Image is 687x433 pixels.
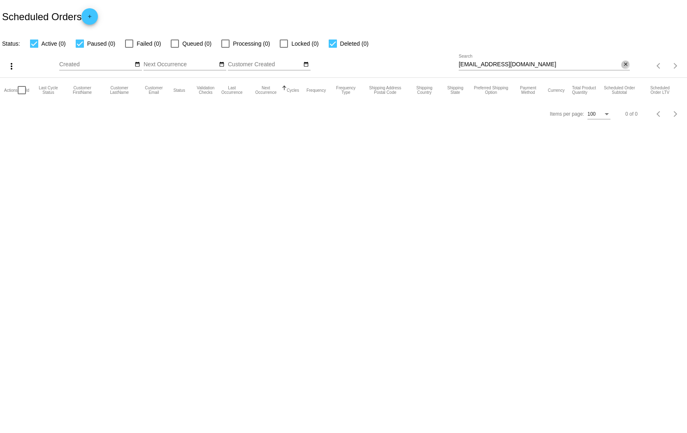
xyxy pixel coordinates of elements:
[366,86,404,95] button: Change sorting for ShippingPostcode
[142,86,166,95] button: Change sorting for CustomerEmail
[474,86,508,95] button: Change sorting for PreferredShippingOption
[219,86,245,95] button: Change sorting for LastOccurrenceUtc
[572,78,601,102] mat-header-cell: Total Product Quantity
[104,86,134,95] button: Change sorting for CustomerLastName
[587,111,596,117] span: 100
[623,61,629,68] mat-icon: close
[193,78,219,102] mat-header-cell: Validation Checks
[87,39,115,49] span: Paused (0)
[4,78,18,102] mat-header-cell: Actions
[233,39,270,49] span: Processing (0)
[333,86,358,95] button: Change sorting for FrequencyType
[228,61,302,68] input: Customer Created
[516,86,541,95] button: Change sorting for PaymentMethod.Type
[587,112,610,117] mat-select: Items per page:
[135,61,140,68] mat-icon: date_range
[651,106,667,122] button: Previous page
[67,86,97,95] button: Change sorting for CustomerFirstName
[7,61,16,71] mat-icon: more_vert
[645,86,675,95] button: Change sorting for LifetimeValue
[26,88,29,93] button: Change sorting for Id
[412,86,437,95] button: Change sorting for ShippingCountry
[303,61,309,68] mat-icon: date_range
[2,8,98,25] h2: Scheduled Orders
[42,39,66,49] span: Active (0)
[621,61,630,69] button: Clear
[219,61,225,68] mat-icon: date_range
[459,61,621,68] input: Search
[287,88,299,93] button: Change sorting for Cycles
[667,106,684,122] button: Next page
[444,86,467,95] button: Change sorting for ShippingState
[182,39,211,49] span: Queued (0)
[37,86,60,95] button: Change sorting for LastProcessingCycleId
[667,58,684,74] button: Next page
[625,111,638,117] div: 0 of 0
[651,58,667,74] button: Previous page
[253,86,279,95] button: Change sorting for NextOccurrenceUtc
[174,88,185,93] button: Change sorting for Status
[340,39,369,49] span: Deleted (0)
[291,39,318,49] span: Locked (0)
[59,61,133,68] input: Created
[137,39,161,49] span: Failed (0)
[550,111,584,117] div: Items per page:
[548,88,565,93] button: Change sorting for CurrencyIso
[85,14,95,23] mat-icon: add
[2,40,20,47] span: Status:
[306,88,326,93] button: Change sorting for Frequency
[602,86,637,95] button: Change sorting for Subtotal
[144,61,218,68] input: Next Occurrence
